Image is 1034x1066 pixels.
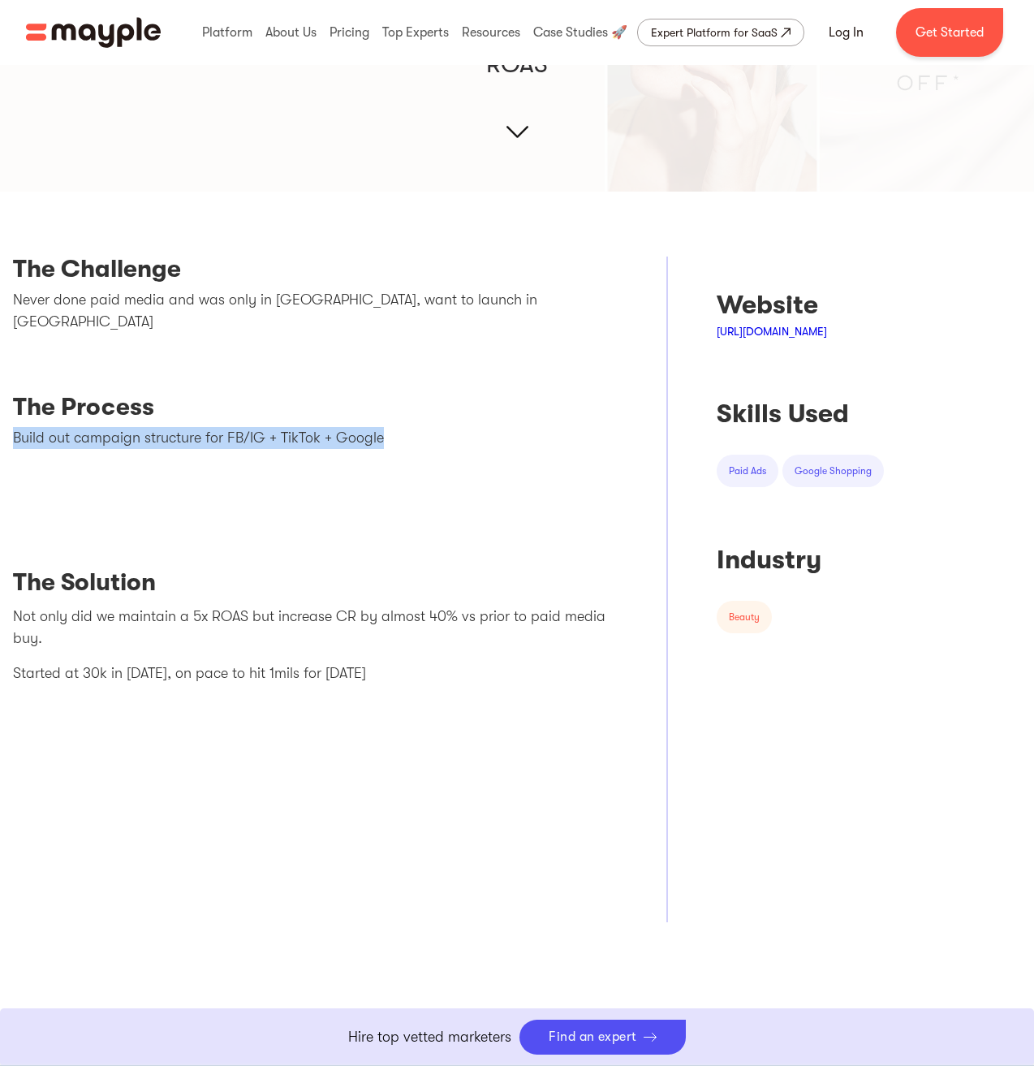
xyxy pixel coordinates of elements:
[13,427,618,449] p: Build out campaign structure for FB/IG + TikTok + Google
[651,23,778,42] div: Expert Platform for SaaS
[13,662,618,684] p: Started at 30k in [DATE], on pace to hit 1mils for [DATE]
[896,8,1003,57] a: Get Started
[13,289,618,333] p: Never done paid media and was only in [GEOGRAPHIC_DATA], want to launch in [GEOGRAPHIC_DATA]
[717,544,884,576] div: Industry
[26,17,161,48] a: home
[717,325,827,338] a: [URL][DOMAIN_NAME]
[717,398,884,430] div: Skills Used
[26,17,161,48] img: Mayple logo
[13,606,618,650] p: Not only did we maintain a 5x ROAS but increase CR by almost 40% vs prior to paid media buy.
[637,19,804,46] a: Expert Platform for SaaS
[261,6,321,58] div: About Us
[378,6,453,58] div: Top Experts
[325,6,373,58] div: Pricing
[729,609,760,625] div: beauty
[795,463,872,479] div: google shopping
[729,463,766,479] div: paid ads
[809,13,883,52] a: Log In
[549,1029,637,1045] div: Find an expert
[198,6,256,58] div: Platform
[717,289,884,322] div: Website
[458,6,524,58] div: Resources
[13,257,618,289] h3: The Challenge
[348,1026,511,1048] p: Hire top vetted marketers
[13,568,618,606] h4: The Solution
[13,395,618,427] h3: The Process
